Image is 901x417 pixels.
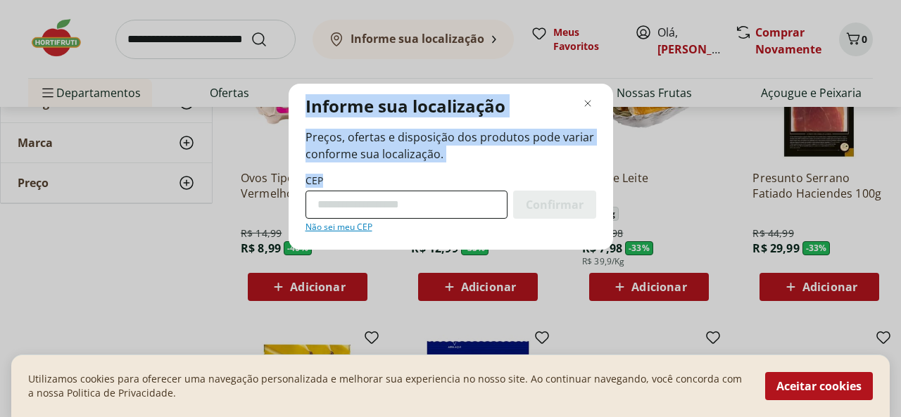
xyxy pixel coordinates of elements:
[526,199,584,210] span: Confirmar
[765,372,873,400] button: Aceitar cookies
[305,222,372,233] a: Não sei meu CEP
[579,95,596,112] button: Fechar modal de regionalização
[28,372,748,400] p: Utilizamos cookies para oferecer uma navegação personalizada e melhorar sua experiencia no nosso ...
[289,84,613,250] div: Modal de regionalização
[513,191,596,219] button: Confirmar
[305,95,505,117] p: Informe sua localização
[305,129,596,162] span: Preços, ofertas e disposição dos produtos pode variar conforme sua localização.
[305,174,323,188] label: CEP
